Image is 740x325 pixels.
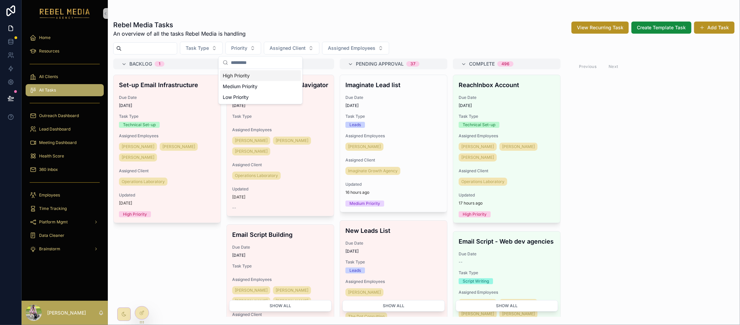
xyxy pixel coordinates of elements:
a: [PERSON_NAME] [459,299,497,307]
a: [PERSON_NAME] [232,297,270,305]
span: [DATE] [345,249,442,254]
a: Data Cleaner [26,229,104,242]
button: Show all [456,300,558,312]
button: Select Button [225,42,261,55]
a: [PERSON_NAME] [273,137,311,145]
a: Time Tracking [26,203,104,215]
div: Medium Priority [349,201,380,207]
button: Select Button [322,42,389,55]
button: Create Template Task [631,22,691,34]
span: Due Date [345,241,442,246]
div: Low Priority [220,92,301,103]
span: [PERSON_NAME] [235,298,268,304]
span: Pending Approval [356,61,404,67]
span: View Recurring Task [577,24,623,31]
h4: Imaginate Lead list [345,80,442,89]
span: [DATE] [232,103,329,108]
a: Operations Laboratory [119,178,167,186]
div: High Priority [123,211,147,217]
a: [PERSON_NAME] [160,143,198,151]
h4: ReachInbox Account [459,80,555,89]
span: Assigned Employees [459,133,555,139]
span: Lead Dashboard [39,127,70,132]
a: [PERSON_NAME] [459,153,497,161]
span: [DATE] [459,103,555,108]
span: Create Template Task [637,24,686,31]
a: [PERSON_NAME] [499,143,537,151]
div: 37 [410,61,415,67]
h1: Rebel Media Tasks [113,20,246,30]
div: High Priority [220,70,301,81]
div: scrollable content [22,27,108,264]
a: Brainstorm [26,243,104,255]
span: Employees [39,192,60,198]
a: [PERSON_NAME] [273,286,311,294]
span: Due Date [119,95,215,100]
button: Show all [342,300,445,312]
span: Meeting Dashboard [39,140,76,145]
a: Home [26,32,104,44]
span: All Clients [39,74,58,79]
button: Select Button [264,42,319,55]
div: Script Writing [463,278,489,284]
span: [PERSON_NAME] [348,290,381,295]
button: Show all [229,300,332,312]
span: Backlog [129,61,152,67]
span: Assigned Employees [232,127,329,133]
span: [PERSON_NAME] [235,288,268,293]
p: 17 hours ago [459,201,483,206]
span: Health Score [39,153,64,159]
span: [PERSON_NAME] [348,144,381,149]
div: Leads [349,122,361,128]
a: Outreach Dashboard [26,110,104,122]
span: Due Date [459,95,555,100]
span: Assigned Client [119,168,215,174]
p: 16 hours ago [345,190,369,195]
a: ReachInbox AccountDue Date[DATE]Task TypeTechnical Set-upAssigned Employees[PERSON_NAME][PERSON_N... [453,75,561,223]
span: Complete [469,61,495,67]
span: Resources [39,48,59,54]
a: [PERSON_NAME] [232,147,270,155]
a: Employees [26,189,104,201]
span: Data Cleaner [39,233,64,238]
a: [PERSON_NAME] [273,297,311,305]
div: Medium Priority [220,81,301,92]
a: [PERSON_NAME] [119,143,157,151]
span: Task Type [459,114,555,119]
span: Assigned Client [232,162,329,168]
a: Platform Mgmt [26,216,104,228]
span: Assigned Employees [459,290,555,295]
a: Add Task [694,22,735,34]
span: [PERSON_NAME] [276,138,308,143]
a: [PERSON_NAME] [345,143,383,151]
span: Assigned Client [459,168,555,174]
span: Assigned Employees [328,45,375,51]
span: Operations Laboratory [235,173,278,178]
a: Imaginate Growth Agency [345,167,400,175]
button: Select Button [180,42,223,55]
span: -- [459,259,463,265]
span: Due Date [459,251,555,257]
a: Set Up Linked In Sales NavigatorDue Date[DATE]Task TypeAssigned Employees[PERSON_NAME][PERSON_NAM... [226,75,334,216]
span: [PERSON_NAME] [235,138,268,143]
span: Task Type [345,114,442,119]
span: Task Type [186,45,209,51]
span: Assigned Employees [345,133,442,139]
span: Task Type [119,114,215,119]
span: Assigned Client [345,157,442,163]
span: Assigned Client [270,45,306,51]
span: Assigned Employees [232,277,329,282]
p: [PERSON_NAME] [47,310,86,316]
span: [PERSON_NAME] [502,144,535,149]
a: Set-up Email InfrastructureDue Date[DATE]Task TypeTechnical Set-upAssigned Employees[PERSON_NAME]... [113,75,221,223]
span: [PERSON_NAME] [276,288,308,293]
a: [PERSON_NAME] [459,143,497,151]
a: [PERSON_NAME] [119,153,157,161]
span: An overview of all the tasks Rebel Media is handling [113,30,246,38]
a: 360 Inbox [26,164,104,176]
span: Task Type [232,114,329,119]
span: Task Type [459,270,555,276]
span: [DATE] [345,103,442,108]
span: Assigned Employees [345,279,442,284]
span: 360 Inbox [39,167,58,172]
